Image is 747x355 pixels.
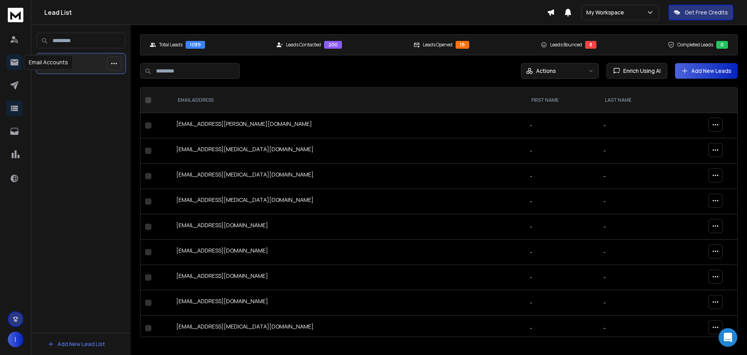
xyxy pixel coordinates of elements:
p: Actions [536,67,556,75]
td: - [525,316,599,341]
td: - [599,290,671,316]
div: [EMAIL_ADDRESS][MEDICAL_DATA][DOMAIN_NAME] [176,196,521,207]
div: [EMAIL_ADDRESS][DOMAIN_NAME] [176,247,521,258]
div: [EMAIL_ADDRESS][PERSON_NAME][DOMAIN_NAME] [176,120,521,131]
td: - [525,290,599,316]
a: Add New Leads [681,67,731,75]
p: My Workspace [586,9,627,16]
div: [EMAIL_ADDRESS][DOMAIN_NAME] [176,272,521,283]
div: 8 [585,41,596,49]
div: 1089 [186,41,205,49]
td: - [599,138,671,164]
td: - [599,164,671,189]
p: Leads Contacted [286,42,321,48]
p: Leads Opened [423,42,452,48]
td: - [599,214,671,240]
td: - [599,240,671,265]
td: - [525,265,599,290]
td: - [525,138,599,164]
div: Open Intercom Messenger [719,328,737,347]
img: logo [8,8,23,22]
span: Enrich Using AI [620,67,661,75]
button: Get Free Credits [668,5,733,20]
td: - [525,113,599,138]
td: - [599,189,671,214]
button: I [8,332,23,347]
div: Email Accounts [24,55,73,70]
div: [EMAIL_ADDRESS][MEDICAL_DATA][DOMAIN_NAME] [176,323,521,334]
div: [EMAIL_ADDRESS][DOMAIN_NAME] [176,221,521,232]
div: [EMAIL_ADDRESS][MEDICAL_DATA][DOMAIN_NAME] [176,171,521,182]
td: - [599,113,671,138]
div: [EMAIL_ADDRESS][MEDICAL_DATA][DOMAIN_NAME] [176,145,521,156]
td: - [525,164,599,189]
h1: Lead List [44,8,547,17]
button: Add New Lead List [41,336,111,352]
td: - [599,316,671,341]
th: LAST NAME [599,88,671,113]
td: - [525,240,599,265]
button: Add New Leads [675,63,738,79]
div: 200 [324,41,342,49]
td: - [599,265,671,290]
td: - [525,189,599,214]
th: EMAIL ADDRESS [172,88,525,113]
p: Total Leads [159,42,182,48]
th: FIRST NAME [525,88,599,113]
p: Completed Leads [677,42,713,48]
div: 16 [456,41,469,49]
div: [EMAIL_ADDRESS][DOMAIN_NAME] [176,297,521,308]
div: 0 [716,41,728,49]
p: Get Free Credits [685,9,728,16]
td: - [525,214,599,240]
button: Enrich Using AI [607,63,667,79]
p: Leads Bounced [550,42,582,48]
